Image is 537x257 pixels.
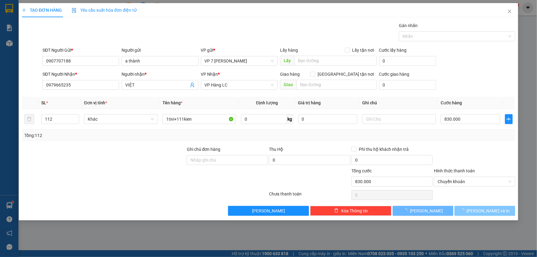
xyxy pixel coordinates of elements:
[228,206,309,216] button: [PERSON_NAME]
[362,114,436,124] input: Ghi Chú
[190,82,195,87] span: user-add
[434,168,475,173] label: Hình thức thanh toán
[24,132,207,139] div: Tổng: 112
[122,71,198,78] div: Người nhận
[455,206,515,216] button: [PERSON_NAME] và In
[334,208,339,213] span: delete
[287,114,293,124] span: kg
[505,114,513,124] button: plus
[379,80,436,90] input: Cước giao hàng
[24,114,34,124] button: delete
[201,47,278,54] div: VP gửi
[162,100,182,105] span: Tên hàng
[22,8,26,12] span: plus
[162,114,236,124] input: VD: Bàn, Ghế
[399,23,418,28] label: Gán nhãn
[356,146,411,153] span: Phí thu hộ khách nhận trả
[269,147,283,152] span: Thu Hộ
[393,206,453,216] button: [PERSON_NAME]
[42,47,119,54] div: SĐT Người Gửi
[441,100,462,105] span: Cước hàng
[84,100,107,105] span: Đơn vị tính
[501,3,518,20] button: Close
[72,8,77,13] img: icon
[41,100,46,105] span: SL
[88,114,154,124] span: Khác
[22,8,62,13] span: TẠO ĐƠN HÀNG
[122,47,198,54] div: Người gửi
[298,114,358,124] input: 0
[507,9,512,14] span: close
[42,71,119,78] div: SĐT Người Nhận
[460,208,467,213] span: loading
[205,56,274,66] span: VP 7 Phạm Văn Đồng
[438,177,511,186] span: Chuyển khoản
[341,207,368,214] span: Xóa Thông tin
[379,72,410,77] label: Cước giao hàng
[294,56,377,66] input: Dọc đường
[201,72,218,77] span: VP Nhận
[467,207,510,214] span: [PERSON_NAME] và In
[410,207,443,214] span: [PERSON_NAME]
[379,56,436,66] input: Cước lấy hàng
[310,206,391,216] button: deleteXóa Thông tin
[315,71,377,78] span: [GEOGRAPHIC_DATA] tận nơi
[269,191,351,201] div: Chưa thanh toán
[280,48,298,53] span: Lấy hàng
[256,100,278,105] span: Định lượng
[187,155,268,165] input: Ghi chú đơn hàng
[360,97,438,109] th: Ghi chú
[351,168,372,173] span: Tổng cước
[280,56,294,66] span: Lấy
[252,207,285,214] span: [PERSON_NAME]
[72,8,137,13] span: Yêu cầu xuất hóa đơn điện tử
[350,47,377,54] span: Lấy tận nơi
[298,100,321,105] span: Giá trị hàng
[280,72,300,77] span: Giao hàng
[296,80,377,90] input: Dọc đường
[379,48,407,53] label: Cước lấy hàng
[505,117,512,122] span: plus
[403,208,410,213] span: loading
[187,147,221,152] label: Ghi chú đơn hàng
[280,80,296,90] span: Giao
[205,80,274,90] span: VP Hàng LC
